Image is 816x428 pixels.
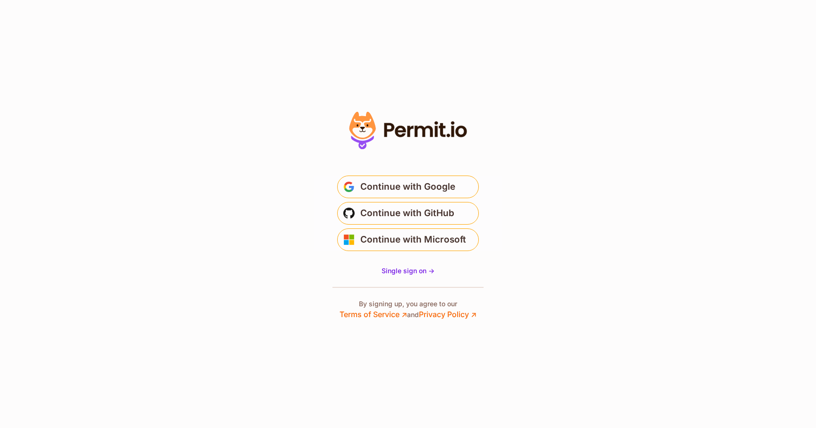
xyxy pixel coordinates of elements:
button: Continue with Google [337,176,479,198]
button: Continue with GitHub [337,202,479,225]
button: Continue with Microsoft [337,228,479,251]
span: Continue with GitHub [360,206,454,221]
span: Single sign on -> [382,267,434,275]
p: By signing up, you agree to our and [340,299,476,320]
a: Privacy Policy ↗ [419,310,476,319]
span: Continue with Google [360,179,455,194]
span: Continue with Microsoft [360,232,466,247]
a: Terms of Service ↗ [340,310,407,319]
a: Single sign on -> [382,266,434,276]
